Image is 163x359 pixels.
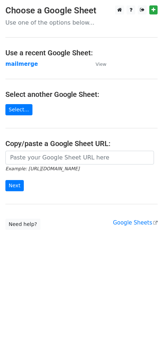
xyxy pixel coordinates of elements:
a: mailmerge [5,61,38,67]
h4: Use a recent Google Sheet: [5,48,158,57]
a: Google Sheets [113,219,158,226]
a: Need help? [5,219,40,230]
h3: Choose a Google Sheet [5,5,158,16]
p: Use one of the options below... [5,19,158,26]
small: View [96,61,106,67]
a: View [88,61,106,67]
input: Next [5,180,24,191]
small: Example: [URL][DOMAIN_NAME] [5,166,79,171]
a: Select... [5,104,32,115]
h4: Select another Google Sheet: [5,90,158,99]
input: Paste your Google Sheet URL here [5,151,154,164]
h4: Copy/paste a Google Sheet URL: [5,139,158,148]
